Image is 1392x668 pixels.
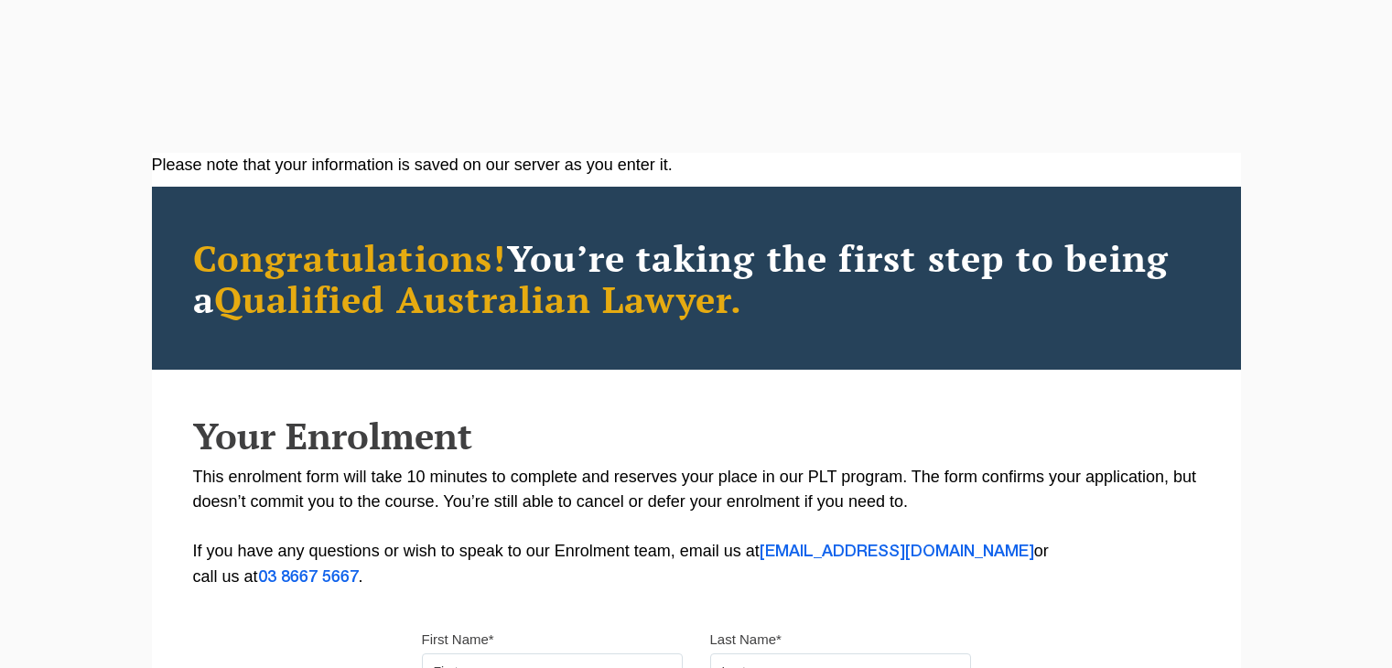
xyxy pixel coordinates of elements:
[258,570,359,585] a: 03 8667 5667
[193,465,1200,590] p: This enrolment form will take 10 minutes to complete and reserves your place in our PLT program. ...
[193,237,1200,319] h2: You’re taking the first step to being a
[422,630,494,649] label: First Name*
[760,544,1034,559] a: [EMAIL_ADDRESS][DOMAIN_NAME]
[152,153,1241,178] div: Please note that your information is saved on our server as you enter it.
[710,630,782,649] label: Last Name*
[214,275,743,323] span: Qualified Australian Lawyer.
[193,415,1200,456] h2: Your Enrolment
[193,233,507,282] span: Congratulations!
